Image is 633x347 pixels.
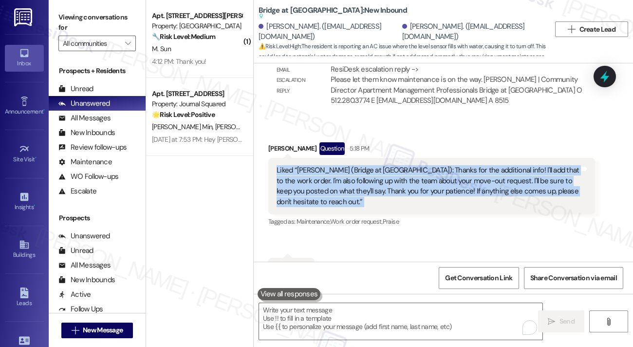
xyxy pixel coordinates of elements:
[58,246,93,256] div: Unread
[14,8,34,26] img: ResiDesk Logo
[439,267,519,289] button: Get Conversation Link
[152,21,242,31] div: Property: [GEOGRAPHIC_DATA]
[152,32,215,41] strong: 🔧 Risk Level: Medium
[383,217,399,226] span: Praise
[58,113,111,123] div: All Messages
[152,110,215,119] strong: 🌟 Risk Level: Positive
[568,25,575,33] i: 
[58,128,115,138] div: New Inbounds
[83,325,123,335] span: New Message
[58,304,103,314] div: Follow Ups
[445,273,512,283] span: Get Conversation Link
[72,327,79,334] i: 
[259,21,400,42] div: [PERSON_NAME]. ([EMAIL_ADDRESS][DOMAIN_NAME])
[58,172,118,182] div: WO Follow-ups
[538,310,584,332] button: Send
[347,143,369,154] div: 5:18 PM
[259,41,550,62] span: : The resident is reporting an AC issue where the level sensor fills with water, causing it to tu...
[63,36,120,51] input: All communities
[259,303,542,340] textarea: To enrich screen reader interactions, please activate Accessibility in Grammarly extension settings
[125,39,130,47] i: 
[58,186,96,196] div: Escalate
[49,66,146,76] div: Prospects + Residents
[559,316,575,327] span: Send
[49,213,146,223] div: Prospects
[277,65,315,96] div: Email escalation reply
[555,21,628,37] button: Create Lead
[297,217,330,226] span: Maintenance ,
[548,318,555,326] i: 
[277,165,579,207] div: Liked “[PERSON_NAME] (Bridge at [GEOGRAPHIC_DATA]): Thanks for the additional info! I'll add that...
[58,260,111,270] div: All Messages
[402,21,543,42] div: [PERSON_NAME]. ([EMAIL_ADDRESS][DOMAIN_NAME])
[319,142,345,154] div: Question
[5,285,44,311] a: Leads
[152,89,242,99] div: Apt. [STREET_ADDRESS]
[215,122,264,131] span: [PERSON_NAME]
[43,107,45,114] span: •
[58,142,127,153] div: Review follow-ups
[331,64,582,105] div: ResiDesk escalation reply -> Please let them know maintenance is on the way. [PERSON_NAME] | Comm...
[5,141,44,167] a: Site Visit •
[34,202,35,209] span: •
[330,217,383,226] span: Work order request ,
[58,84,93,94] div: Unread
[524,267,623,289] button: Share Conversation via email
[152,11,242,21] div: Apt. [STREET_ADDRESS][PERSON_NAME]
[605,318,612,326] i: 
[268,214,595,229] div: Tagged as:
[5,189,44,215] a: Insights •
[61,323,133,338] button: New Message
[58,157,112,167] div: Maintenance
[579,24,615,35] span: Create Lead
[152,44,171,53] span: M. Sun
[530,273,617,283] span: Share Conversation via email
[35,154,37,161] span: •
[259,5,407,21] b: Bridge at [GEOGRAPHIC_DATA]: New Inbound
[152,57,206,66] div: 4:12 PM: Thank you!
[58,10,136,36] label: Viewing conversations for
[152,99,242,109] div: Property: Journal Squared
[259,42,300,50] strong: ⚠️ Risk Level: High
[152,122,215,131] span: [PERSON_NAME] Min
[268,142,595,158] div: [PERSON_NAME]
[5,236,44,263] a: Buildings
[58,98,110,109] div: Unanswered
[5,45,44,71] a: Inbox
[58,231,110,241] div: Unanswered
[58,275,115,285] div: New Inbounds
[58,289,91,300] div: Active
